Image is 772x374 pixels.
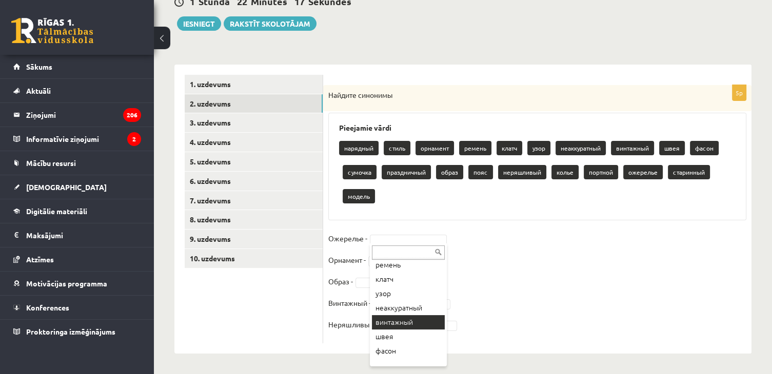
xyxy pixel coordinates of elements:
[372,301,445,315] div: неаккуратный
[372,272,445,286] div: клатч
[372,329,445,344] div: швея
[372,258,445,272] div: ремень
[372,358,445,372] div: сумочка
[372,344,445,358] div: фасон
[372,315,445,329] div: винтажный
[372,286,445,301] div: узор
